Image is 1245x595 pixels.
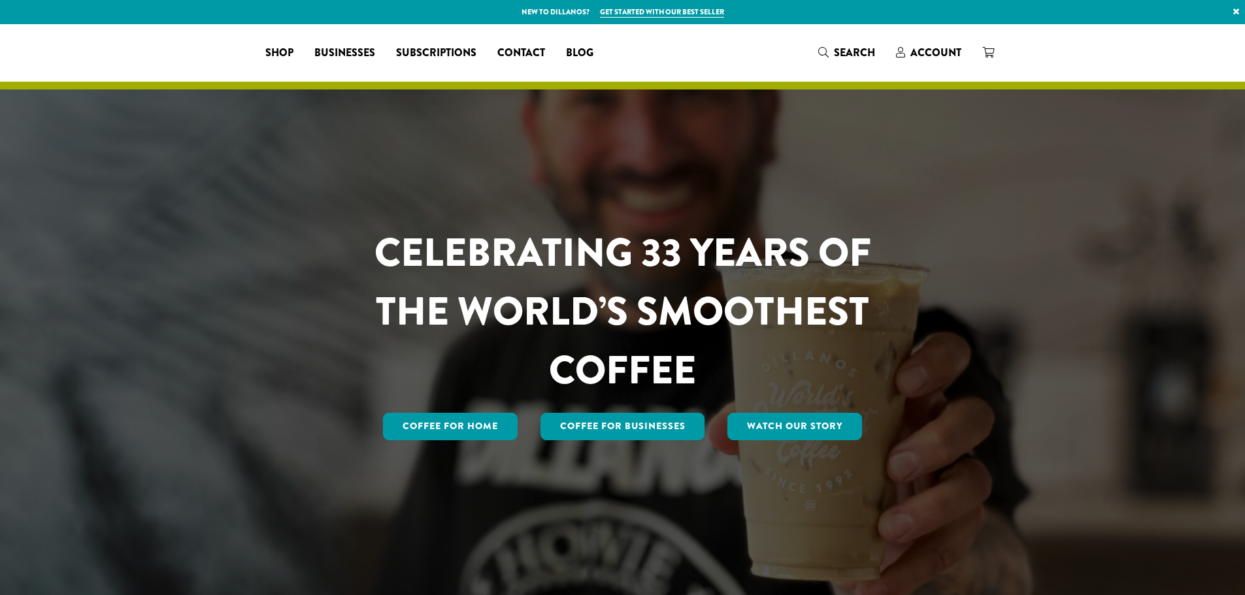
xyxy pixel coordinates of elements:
h1: CELEBRATING 33 YEARS OF THE WORLD’S SMOOTHEST COFFEE [336,223,910,400]
span: Search [834,45,875,60]
a: Get started with our best seller [600,7,724,18]
a: Shop [255,42,304,63]
span: Shop [265,45,293,61]
span: Businesses [314,45,375,61]
span: Account [910,45,961,60]
a: Coffee for Home [383,413,518,440]
span: Contact [497,45,545,61]
a: Coffee For Businesses [540,413,705,440]
a: Search [808,42,886,63]
a: Watch Our Story [727,413,862,440]
span: Blog [566,45,593,61]
span: Subscriptions [396,45,476,61]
